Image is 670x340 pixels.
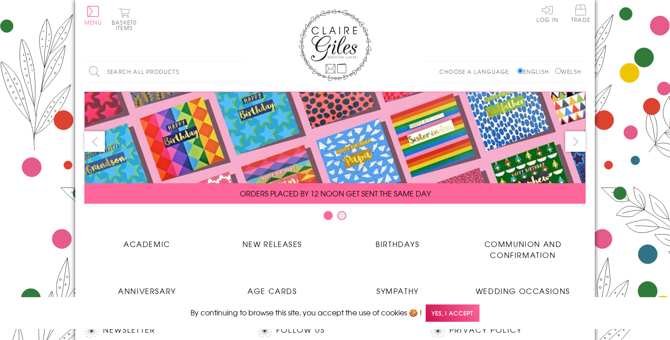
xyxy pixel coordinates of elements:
input: Welsh [555,68,561,74]
span: ORDERS PLACED BY 12 NOON GET SENT THE SAME DAY [240,188,431,199]
button: prev [84,131,105,152]
div: Carousel Pagination [84,211,586,225]
a: Sympathy [335,278,460,296]
a: Communion and Confirmation [460,232,586,260]
button: Carousel Page 2 [337,211,346,220]
h2: Newsletter [84,324,239,338]
img: Claire Giles Greetings Cards [299,9,371,81]
button: Carousel Page 1 (Current Slide) [324,211,333,220]
a: Academic [84,232,210,249]
a: Birthdays [335,232,460,249]
span: Anniversary [118,285,176,296]
span: New Releases [242,238,302,249]
label: English [517,67,553,76]
a: Age Cards [210,278,335,296]
span: Academic [124,238,170,249]
span: Wedding Occasions [476,285,570,296]
input: Search all products [84,62,244,82]
p: Choose a language: [439,67,515,76]
a: Wedding Occasions [460,278,586,296]
button: Basket0 items [112,7,137,31]
h2: Follow Us [258,324,412,338]
a: New Releases [210,232,335,249]
span: Birthdays [376,238,419,249]
span: Yes, I accept [426,304,479,322]
span: Age Cards [247,285,297,296]
input: English [517,68,523,74]
a: Trade [571,5,590,24]
span: 0 items [116,18,137,32]
span: Trade [571,5,590,22]
a: Privacy Policy [449,324,522,336]
input: Search [235,62,244,82]
span: Sympathy [376,285,419,296]
label: Welsh [555,67,581,76]
span: Communion and Confirmation [484,238,562,260]
span: Menu [84,18,102,26]
a: Log In [536,5,558,22]
button: next [565,131,586,152]
a: Anniversary [84,278,210,296]
button: Menu [84,6,102,25]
